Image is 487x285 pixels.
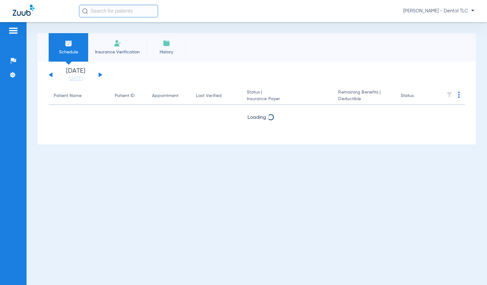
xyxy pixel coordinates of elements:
div: Last Verified [196,93,222,99]
input: Search for patients [79,5,158,17]
span: Deductible [338,96,391,102]
img: History [163,39,170,47]
img: filter.svg [446,92,453,98]
img: group-dot-blue.svg [458,92,460,98]
div: Patient Name [54,93,82,99]
img: Zuub Logo [13,5,34,16]
div: Appointment [152,93,179,99]
img: hamburger-icon [8,27,18,34]
img: Search Icon [82,8,88,14]
span: [PERSON_NAME] - Dental TLC [403,8,474,14]
img: Schedule [65,39,72,47]
span: Insurance Payer [247,96,328,102]
div: Appointment [152,93,186,99]
span: History [151,49,181,55]
th: Status | [242,87,333,105]
span: Loading [247,132,266,137]
span: Loading [247,115,266,120]
img: Manual Insurance Verification [114,39,121,47]
div: Patient ID [115,93,135,99]
th: Status [396,87,438,105]
th: Remaining Benefits | [333,87,396,105]
div: Patient ID [115,93,142,99]
span: Schedule [53,49,83,55]
li: [DATE] [57,68,94,82]
div: Last Verified [196,93,236,99]
a: [DATE] [57,76,94,82]
span: Insurance Verification [93,49,142,55]
div: Patient Name [54,93,105,99]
